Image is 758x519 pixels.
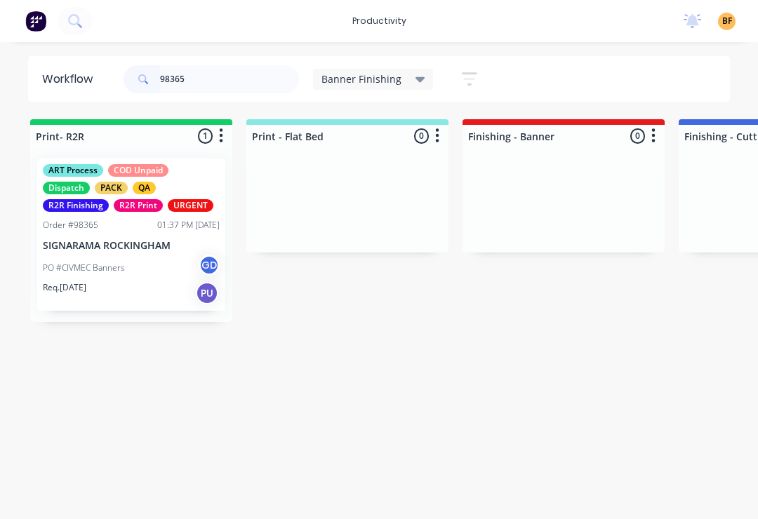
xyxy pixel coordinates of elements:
[345,11,413,32] div: productivity
[43,262,125,274] p: PO #CIVMEC Banners
[114,199,163,212] div: R2R Print
[321,72,401,86] span: Banner Finishing
[133,182,156,194] div: QA
[196,282,218,304] div: PU
[108,164,168,177] div: COD Unpaid
[95,182,128,194] div: PACK
[168,199,213,212] div: URGENT
[43,199,109,212] div: R2R Finishing
[43,182,90,194] div: Dispatch
[160,65,299,93] input: Search for orders...
[37,159,225,311] div: ART ProcessCOD UnpaidDispatchPACKQAR2R FinishingR2R PrintURGENTOrder #9836501:37 PM [DATE]SIGNARA...
[43,164,103,177] div: ART Process
[43,219,98,231] div: Order #98365
[43,281,86,294] p: Req. [DATE]
[42,71,100,88] div: Workflow
[25,11,46,32] img: Factory
[157,219,220,231] div: 01:37 PM [DATE]
[722,15,732,27] span: BF
[199,255,220,276] div: GD
[43,240,220,252] p: SIGNARAMA ROCKINGHAM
